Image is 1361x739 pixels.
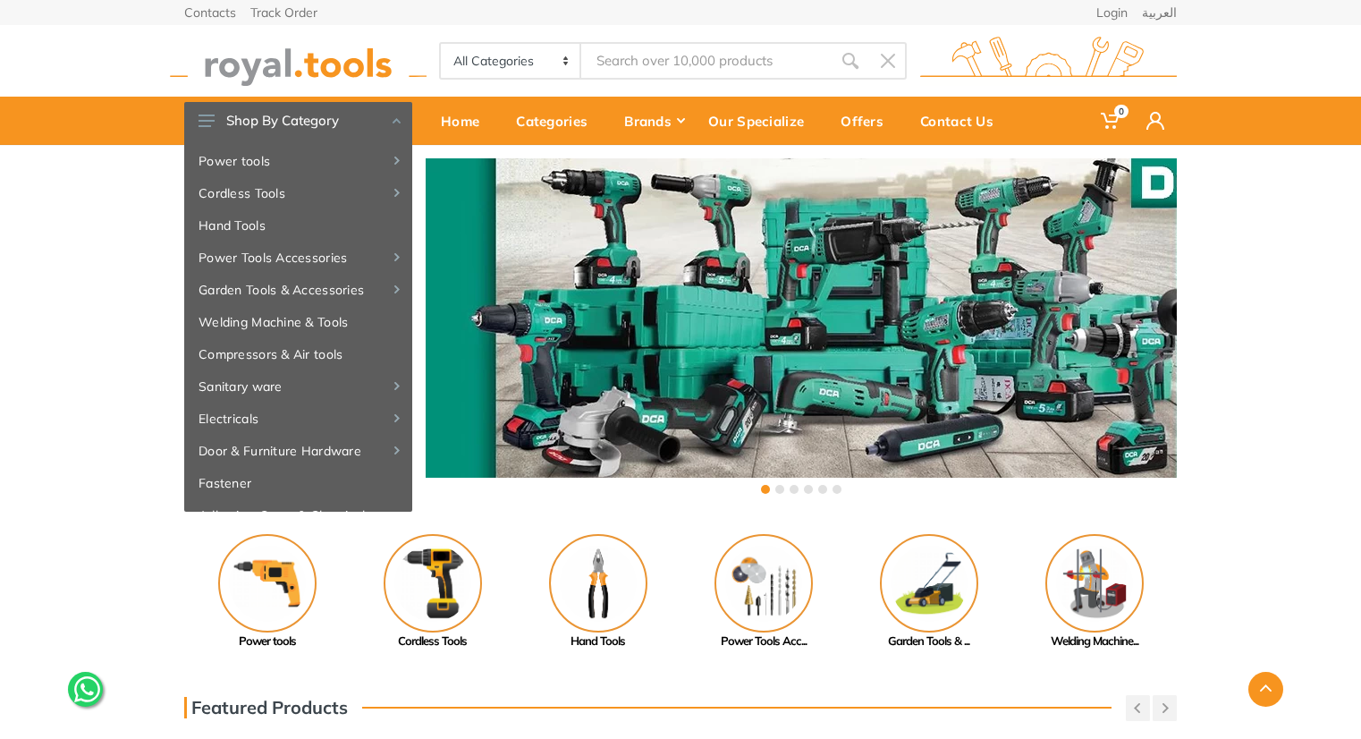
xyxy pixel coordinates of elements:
img: Royal - Cordless Tools [384,534,482,633]
a: Track Order [250,6,317,19]
a: Garden Tools & ... [846,534,1011,650]
img: Royal - Power Tools Accessories [714,534,813,633]
a: Fastener [184,467,412,499]
h3: Featured Products [184,697,348,718]
select: Category [441,44,581,78]
div: Power tools [184,633,350,650]
div: Offers [828,102,908,140]
a: Garden Tools & Accessories [184,274,412,306]
img: royal.tools Logo [170,37,427,86]
a: Cordless Tools [350,534,515,650]
a: Contact Us [908,97,1018,145]
a: Offers [828,97,908,145]
a: 0 [1088,97,1134,145]
img: Royal - Hand Tools [549,534,647,633]
button: Shop By Category [184,102,412,140]
div: Our Specialize [696,102,828,140]
a: العربية [1142,6,1177,19]
a: Home [428,97,503,145]
a: Compressors & Air tools [184,338,412,370]
a: Categories [503,97,612,145]
a: Door & Furniture Hardware [184,435,412,467]
a: Welding Machine... [1011,534,1177,650]
img: Royal - Power tools [218,534,317,633]
div: Cordless Tools [350,633,515,650]
a: Power Tools Accessories [184,242,412,274]
img: Royal - Garden Tools & Accessories [880,534,978,633]
a: Hand Tools [184,209,412,242]
a: Power Tools Acc... [680,534,846,650]
a: Login [1096,6,1128,19]
img: royal.tools Logo [920,37,1177,86]
a: Sanitary ware [184,370,412,403]
div: Hand Tools [515,633,680,650]
a: Power tools [184,534,350,650]
div: Home [428,102,503,140]
div: Contact Us [908,102,1018,140]
a: Power tools [184,145,412,177]
div: Brands [612,102,696,140]
a: Cordless Tools [184,177,412,209]
span: 0 [1114,105,1129,118]
div: Welding Machine... [1011,633,1177,650]
a: Adhesive, Spray & Chemical [184,499,412,531]
div: Categories [503,102,612,140]
a: Contacts [184,6,236,19]
div: Garden Tools & ... [846,633,1011,650]
a: Welding Machine & Tools [184,306,412,338]
div: Power Tools Acc... [680,633,846,650]
a: Our Specialize [696,97,828,145]
a: Electricals [184,403,412,435]
a: Hand Tools [515,534,680,650]
img: Royal - Welding Machine & Tools [1045,534,1144,633]
input: Site search [581,42,832,80]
